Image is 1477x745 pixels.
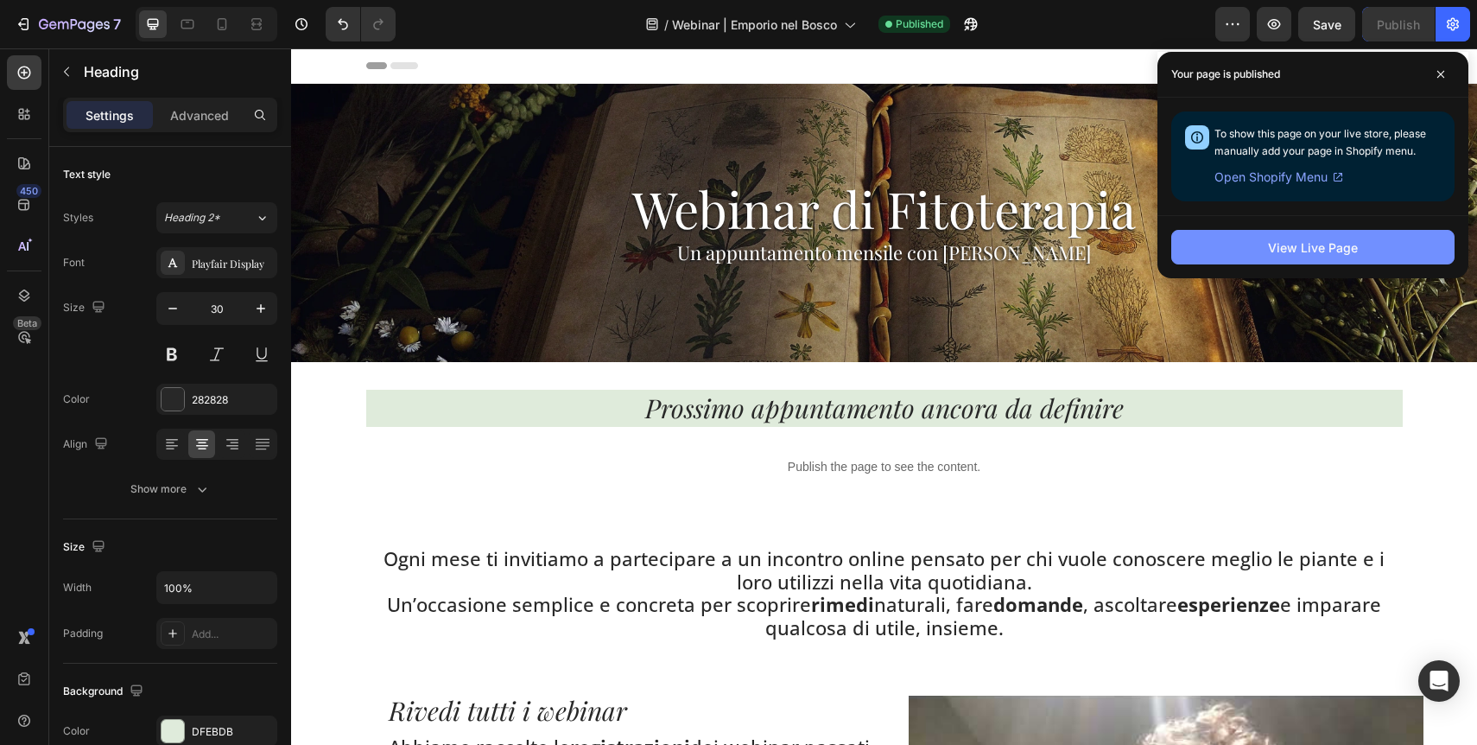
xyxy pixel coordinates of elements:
[28,45,41,59] img: website_grey.svg
[72,100,86,114] img: tab_domain_overview_orange.svg
[45,45,193,59] div: Dominio: [DOMAIN_NAME]
[113,14,121,35] p: 7
[1214,167,1328,188] span: Open Shopify Menu
[63,210,93,226] div: Styles
[170,106,229,124] p: Advanced
[192,724,273,740] div: DFEBDB
[291,48,1477,745] iframe: Design area
[886,543,989,569] strong: esperienze
[63,580,92,595] div: Width
[156,202,277,233] button: Heading 2*
[63,392,90,407] div: Color
[63,167,111,182] div: Text style
[48,28,85,41] div: v 4.0.25
[63,680,147,704] div: Background
[326,7,396,41] div: Undo/Redo
[63,536,109,559] div: Size
[7,7,129,41] button: 7
[130,481,211,498] div: Show more
[1171,66,1280,83] p: Your page is published
[174,100,187,114] img: tab_keywords_by_traffic_grey.svg
[63,626,103,641] div: Padding
[192,256,273,271] div: Playfair Display
[63,474,277,505] button: Show more
[1362,7,1435,41] button: Publish
[896,16,943,32] span: Published
[63,296,109,320] div: Size
[702,543,792,569] strong: domande
[28,28,41,41] img: logo_orange.svg
[279,685,399,711] strong: registrazioni
[13,316,41,330] div: Beta
[1171,230,1455,264] button: View Live Page
[1313,17,1341,32] span: Save
[664,16,669,34] span: /
[63,723,90,739] div: Color
[193,102,287,113] div: Keyword (traffico)
[1298,7,1355,41] button: Save
[1214,127,1426,157] span: To show this page on your live store, please manually add your page in Shopify menu.
[192,627,273,642] div: Add...
[1268,239,1358,257] div: View Live Page
[63,255,85,271] div: Font
[1377,16,1420,34] div: Publish
[672,16,837,34] span: Webinar | Emporio nel Bosco
[1418,660,1460,702] div: Open Intercom Messenger
[16,184,41,198] div: 450
[91,102,132,113] div: Dominio
[520,543,583,569] strong: rimedi
[192,392,273,408] div: 282828
[63,433,111,456] div: Align
[157,572,276,603] input: Auto
[84,61,270,82] p: Heading
[164,210,220,226] span: Heading 2*
[96,647,611,677] h2: Rivedi tutti i webinar
[86,106,134,124] p: Settings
